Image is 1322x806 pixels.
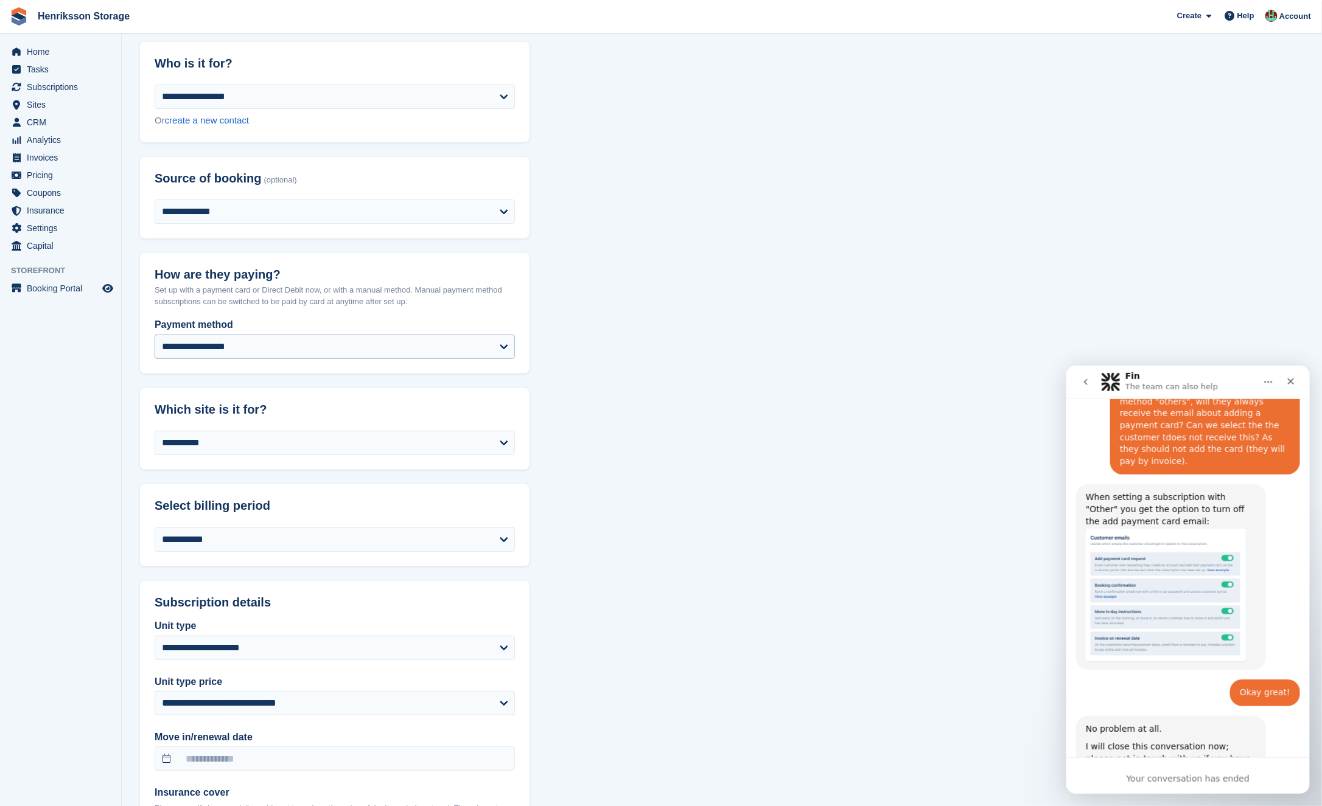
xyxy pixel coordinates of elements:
[27,202,100,219] span: Insurance
[6,167,115,184] a: menu
[6,149,115,166] a: menu
[27,280,100,297] span: Booking Portal
[155,730,515,745] label: Move in/renewal date
[33,6,135,26] a: Henriksson Storage
[6,61,115,78] a: menu
[27,131,100,148] span: Analytics
[10,350,200,455] div: No problem at all.I will close this conversation now; please get in touch with us if you have any...
[155,596,515,610] h2: Subscription details
[165,115,249,125] a: create a new contact
[10,314,234,350] div: Isak says…
[27,167,100,184] span: Pricing
[6,202,115,219] a: menu
[19,358,190,370] div: No problem at all.
[100,281,115,296] a: Preview store
[155,114,515,128] div: Or
[6,78,115,96] a: menu
[54,7,224,102] div: But when a customer should receive invoice, adn we set it up with payment method "others", will t...
[155,785,515,800] label: Insurance cover
[10,7,28,26] img: stora-icon-8386f47178a22dfd0bd8f6a31ec36ba5ce8667c1dd55bd0f319d3a0aa187defe.svg
[10,119,234,314] div: Bradley says…
[27,78,100,96] span: Subscriptions
[155,318,515,332] label: Payment method
[155,499,515,513] h2: Select billing period
[1177,10,1201,22] span: Create
[6,96,115,113] a: menu
[155,284,515,308] p: Set up with a payment card or Direct Debit now, or with a manual method. Manual payment method su...
[6,220,115,237] a: menu
[155,172,262,186] span: Source of booking
[27,237,100,254] span: Capital
[6,280,115,297] a: menu
[155,619,515,633] label: Unit type
[6,184,115,201] a: menu
[1279,10,1311,23] span: Account
[164,314,234,341] div: Okay great!
[27,43,100,60] span: Home
[10,119,200,304] div: When setting a subscription with "Other" you get the option to turn off the add payment card email:
[6,114,115,131] a: menu
[11,265,121,277] span: Storefront
[155,57,515,71] h2: Who is it for?
[19,375,190,411] div: I will close this conversation now; please get in touch with us if you have any further questions. 😊
[264,176,297,185] span: (optional)
[155,675,515,689] label: Unit type price
[27,96,100,113] span: Sites
[6,43,115,60] a: menu
[10,350,234,465] div: Bradley says…
[6,237,115,254] a: menu
[19,126,190,162] div: When setting a subscription with "Other" you get the option to turn off the add payment card email:
[1066,366,1310,794] iframe: Intercom live chat
[27,114,100,131] span: CRM
[173,321,224,333] div: Okay great!
[1265,10,1278,22] img: Isak Martinelle
[1237,10,1254,22] span: Help
[155,403,515,417] h2: Which site is it for?
[6,131,115,148] a: menu
[27,149,100,166] span: Invoices
[155,268,515,282] h2: How are they paying?
[27,220,100,237] span: Settings
[27,184,100,201] span: Coupons
[27,61,100,78] span: Tasks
